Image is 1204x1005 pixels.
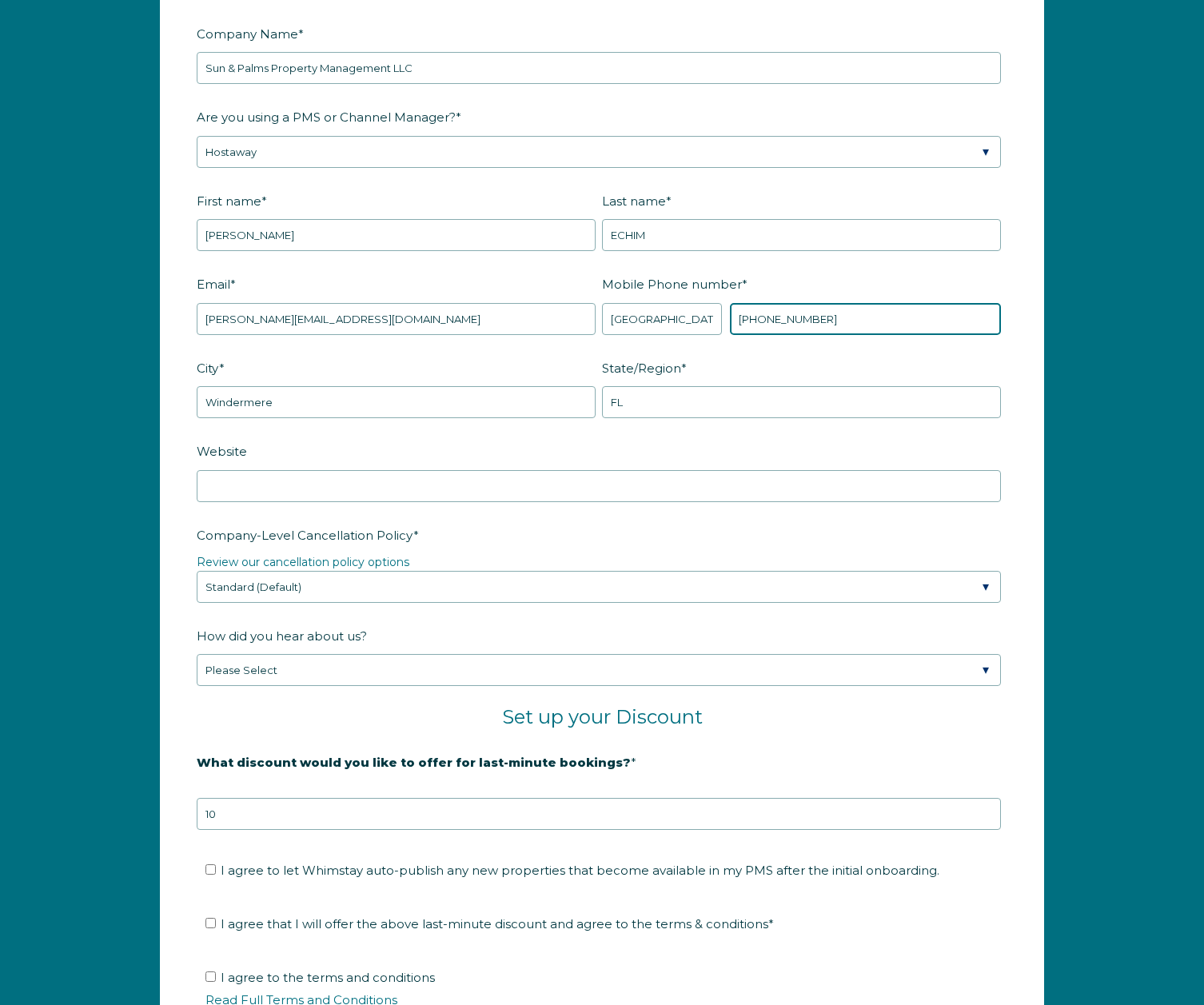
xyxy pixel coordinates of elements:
strong: What discount would you like to offer for last-minute bookings? [197,755,631,770]
span: How did you hear about us? [197,624,367,648]
span: Set up your Discount [502,705,703,728]
a: Review our cancellation policy options [197,555,409,569]
span: Company-Level Cancellation Policy [197,523,413,548]
span: State/Region [602,356,681,381]
input: I agree to the terms and conditionsRead Full Terms and Conditions* [205,971,216,982]
span: Mobile Phone number [602,272,742,297]
span: Email [197,272,230,297]
strong: 20% is recommended, minimum of 10% [197,782,447,796]
span: Website [197,439,247,464]
span: Are you using a PMS or Channel Manager? [197,105,456,130]
span: First name [197,189,261,213]
input: I agree to let Whimstay auto-publish any new properties that become available in my PMS after the... [205,864,216,875]
input: I agree that I will offer the above last-minute discount and agree to the terms & conditions* [205,918,216,928]
span: Company Name [197,22,298,46]
span: I agree that I will offer the above last-minute discount and agree to the terms & conditions [221,916,774,931]
span: Last name [602,189,666,213]
span: City [197,356,219,381]
span: I agree to let Whimstay auto-publish any new properties that become available in my PMS after the... [221,863,939,878]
